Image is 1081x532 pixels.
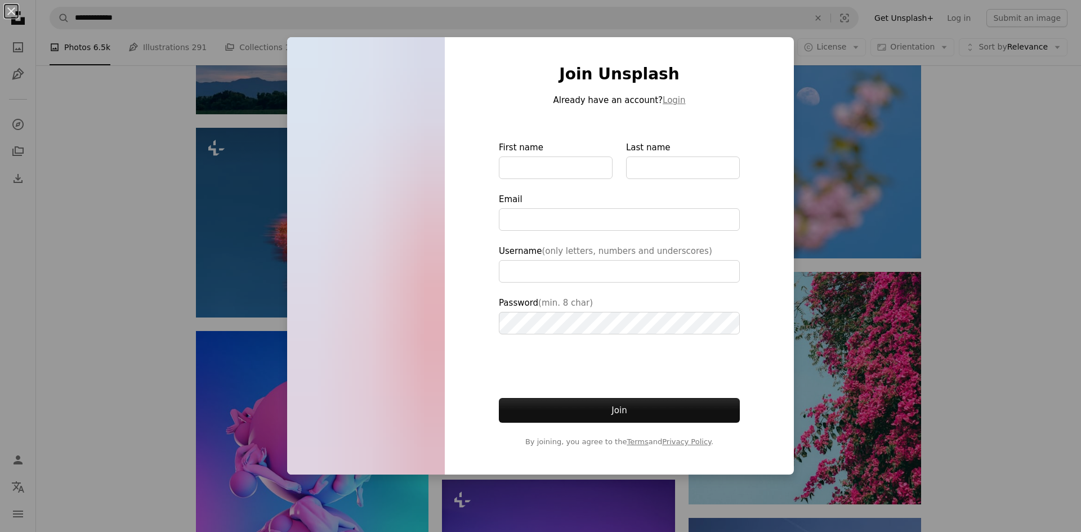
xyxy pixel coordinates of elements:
[499,296,740,334] label: Password
[627,437,648,446] a: Terms
[626,157,740,179] input: Last name
[499,312,740,334] input: Password(min. 8 char)
[663,93,685,107] button: Login
[499,64,740,84] h1: Join Unsplash
[499,157,613,179] input: First name
[499,244,740,283] label: Username
[499,93,740,107] p: Already have an account?
[626,141,740,179] label: Last name
[499,208,740,231] input: Email
[662,437,711,446] a: Privacy Policy
[499,141,613,179] label: First name
[542,246,712,256] span: (only letters, numbers and underscores)
[499,193,740,231] label: Email
[499,398,740,423] button: Join
[499,260,740,283] input: Username(only letters, numbers and underscores)
[538,298,593,308] span: (min. 8 char)
[287,37,445,475] img: premium_photo-1710503744811-d4524d156f94
[499,436,740,448] span: By joining, you agree to the and .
